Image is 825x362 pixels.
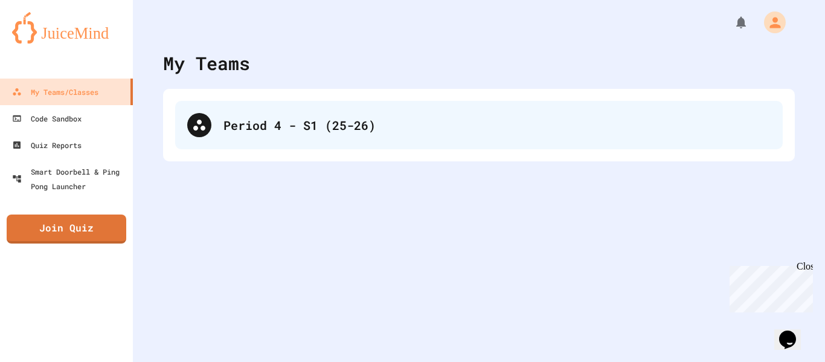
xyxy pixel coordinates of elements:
[725,261,813,312] iframe: chat widget
[774,314,813,350] iframe: chat widget
[175,101,783,149] div: Period 4 - S1 (25-26)
[163,50,250,77] div: My Teams
[7,215,126,244] a: Join Quiz
[751,8,789,36] div: My Account
[12,164,128,193] div: Smart Doorbell & Ping Pong Launcher
[12,138,82,152] div: Quiz Reports
[12,111,82,126] div: Code Sandbox
[711,12,751,33] div: My Notifications
[5,5,83,77] div: Chat with us now!Close
[223,116,771,134] div: Period 4 - S1 (25-26)
[12,12,121,44] img: logo-orange.svg
[12,85,98,99] div: My Teams/Classes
